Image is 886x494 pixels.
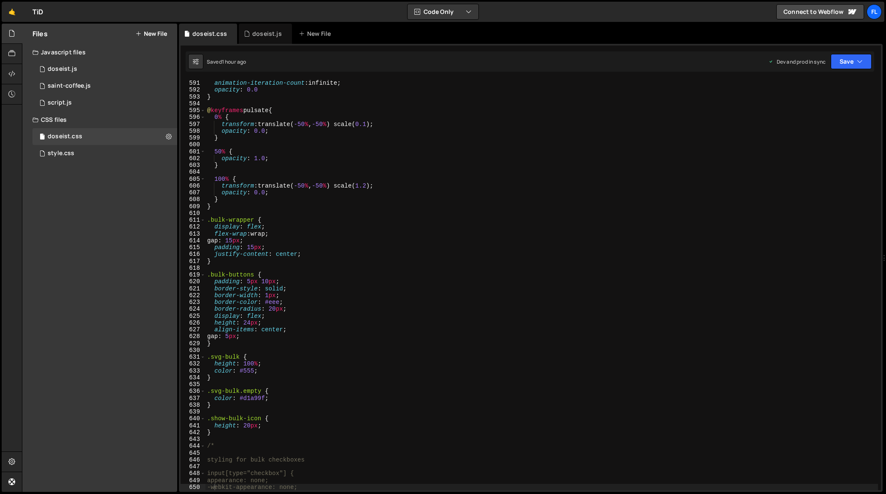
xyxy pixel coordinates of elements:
div: 633 [181,368,205,374]
div: 615 [181,244,205,251]
div: 626 [181,319,205,326]
div: 622 [181,292,205,299]
h2: Files [32,29,48,38]
div: 646 [181,456,205,463]
div: doseist.css [48,133,82,140]
div: 596 [181,114,205,121]
div: TiD [32,7,43,17]
div: 599 [181,134,205,141]
div: 602 [181,155,205,162]
div: 618 [181,265,205,271]
div: 623 [181,299,205,306]
div: 624 [181,306,205,312]
div: 634 [181,374,205,381]
div: 650 [181,484,205,491]
div: 595 [181,107,205,114]
div: 603 [181,162,205,169]
a: Fl [867,4,882,19]
div: style.css [48,150,74,157]
div: 627 [181,326,205,333]
div: 636 [181,388,205,395]
div: 616 [181,251,205,258]
div: 4604/25434.css [32,145,177,162]
div: 608 [181,196,205,203]
div: script.js [48,99,72,107]
a: Connect to Webflow [776,4,864,19]
div: 592 [181,86,205,93]
div: 609 [181,203,205,210]
div: 621 [181,285,205,292]
div: 632 [181,360,205,367]
div: CSS files [22,111,177,128]
div: 600 [181,141,205,148]
div: Dev and prod in sync [768,58,826,65]
div: 649 [181,477,205,484]
div: saint-coffee.js [48,82,91,90]
div: 597 [181,121,205,128]
div: doseist.css [192,30,227,38]
div: 631 [181,354,205,360]
div: 607 [181,189,205,196]
div: 613 [181,231,205,237]
div: doseist.js [48,65,77,73]
button: New File [135,30,167,37]
div: 4604/24567.js [32,94,177,111]
div: 601 [181,148,205,155]
div: 644 [181,443,205,449]
div: 4604/42100.css [32,128,177,145]
div: 643 [181,436,205,443]
div: 647 [181,463,205,470]
div: 640 [181,415,205,422]
div: 625 [181,313,205,319]
div: 604 [181,169,205,175]
div: 617 [181,258,205,265]
div: 606 [181,183,205,189]
div: 630 [181,347,205,354]
div: 4604/27020.js [32,78,177,94]
a: 🤙 [2,2,22,22]
div: 594 [181,100,205,107]
div: New File [299,30,334,38]
button: Save [831,54,872,69]
div: 1 hour ago [222,58,246,65]
div: 610 [181,210,205,217]
div: 593 [181,94,205,100]
div: 619 [181,271,205,278]
div: 629 [181,340,205,347]
div: 620 [181,278,205,285]
div: 635 [181,381,205,388]
div: 645 [181,450,205,456]
div: 4604/37981.js [32,61,177,78]
div: 605 [181,176,205,183]
div: 648 [181,470,205,477]
div: 614 [181,237,205,244]
div: 611 [181,217,205,223]
div: 642 [181,429,205,436]
div: 591 [181,80,205,86]
div: 628 [181,333,205,340]
div: 638 [181,402,205,408]
div: Javascript files [22,44,177,61]
button: Code Only [408,4,478,19]
div: 637 [181,395,205,402]
div: 612 [181,223,205,230]
div: Saved [207,58,246,65]
div: 641 [181,422,205,429]
div: 639 [181,408,205,415]
div: doseist.js [252,30,282,38]
div: 598 [181,128,205,134]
